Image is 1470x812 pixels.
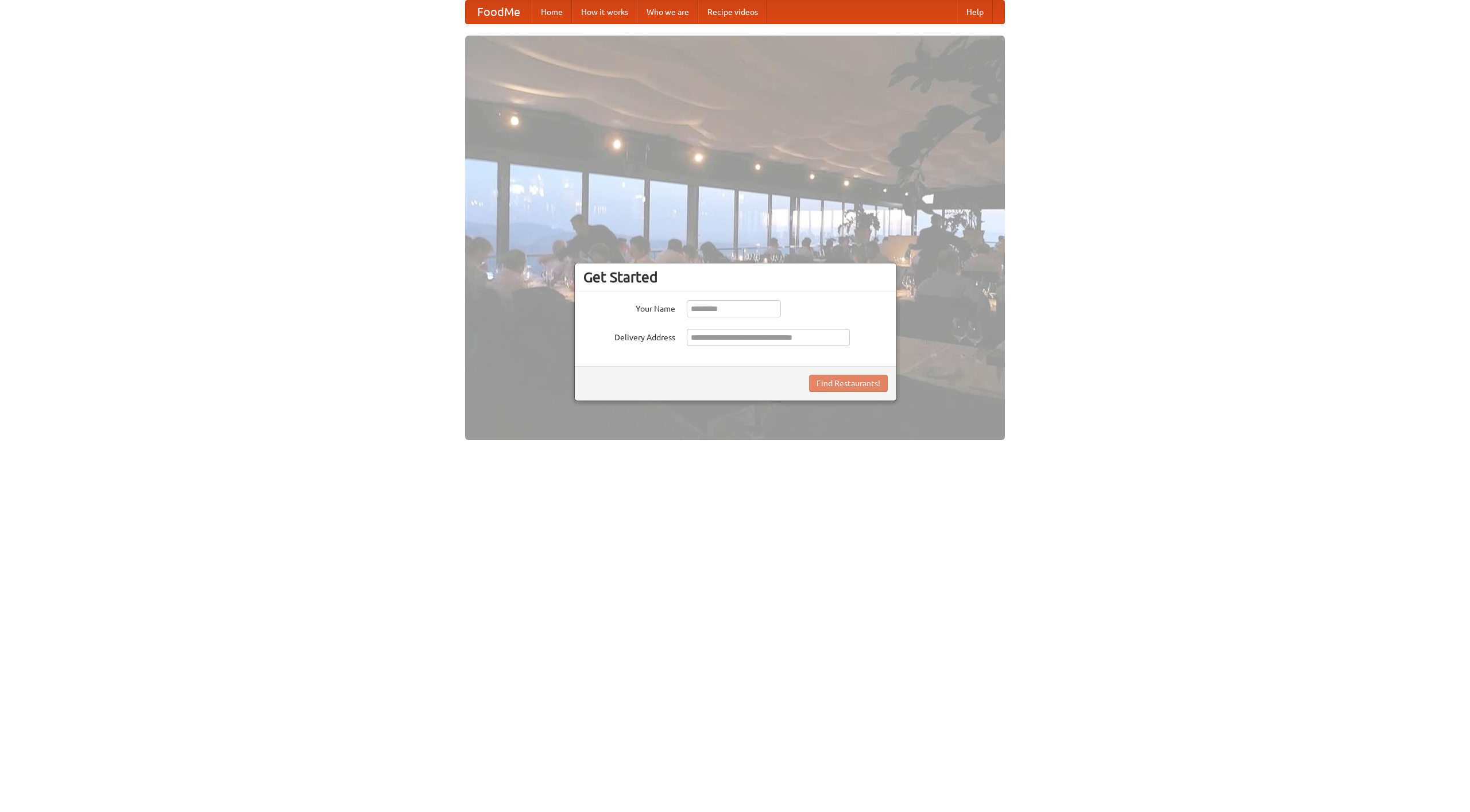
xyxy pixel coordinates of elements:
a: Help [957,1,993,24]
a: How it works [572,1,637,24]
a: Who we are [637,1,698,24]
h3: Get Started [583,269,888,286]
a: Recipe videos [698,1,767,24]
button: Find Restaurants! [809,375,888,392]
label: Delivery Address [583,329,675,343]
a: Home [532,1,572,24]
label: Your Name [583,300,675,314]
a: FoodMe [466,1,532,24]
